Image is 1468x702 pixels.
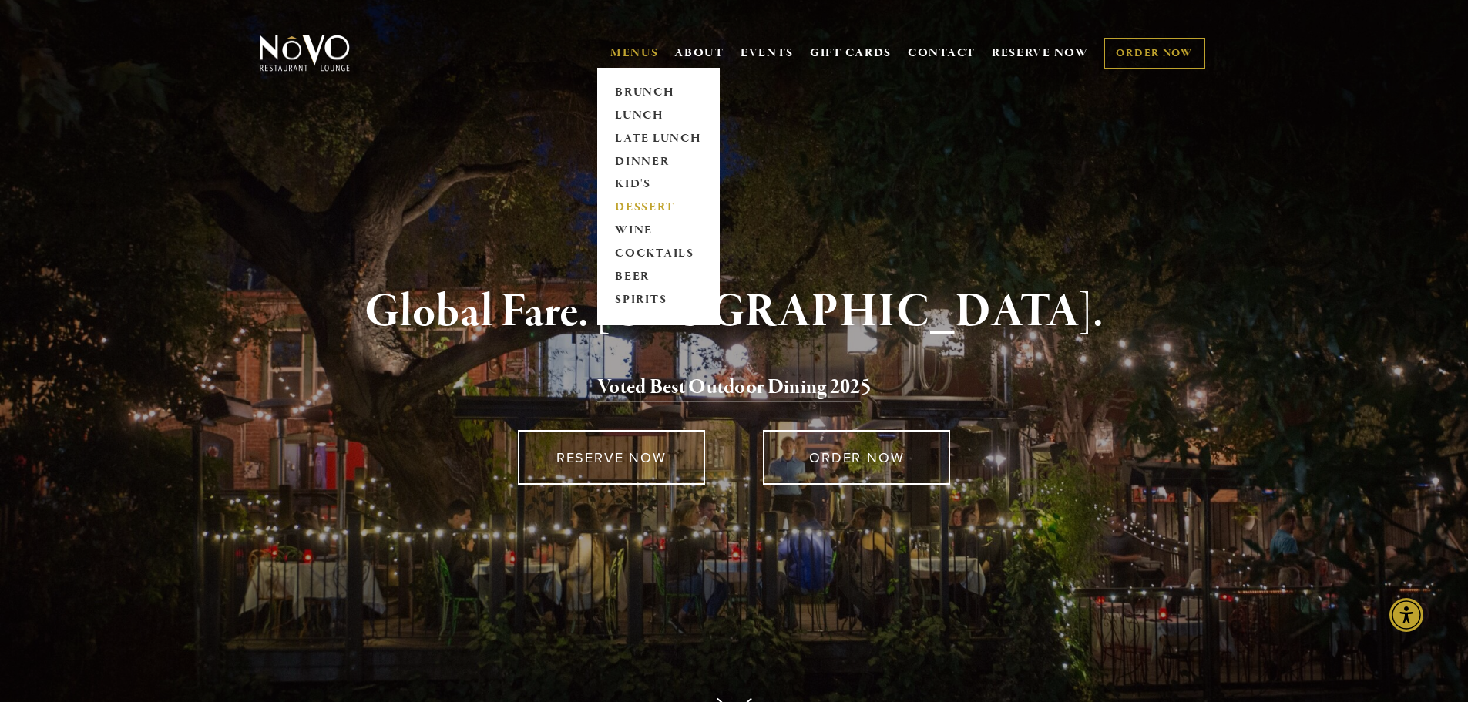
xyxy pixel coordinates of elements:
h2: 5 [285,371,1184,404]
div: Accessibility Menu [1389,598,1423,632]
a: LATE LUNCH [610,127,707,150]
a: Voted Best Outdoor Dining 202 [597,374,861,403]
a: EVENTS [741,45,794,61]
a: WINE [610,220,707,243]
a: ORDER NOW [763,430,950,485]
a: ABOUT [674,45,724,61]
a: CONTACT [908,39,976,68]
a: BRUNCH [610,81,707,104]
strong: Global Fare. [GEOGRAPHIC_DATA]. [364,283,1104,341]
a: KID'S [610,173,707,196]
a: DESSERT [610,196,707,220]
a: LUNCH [610,104,707,127]
a: COCKTAILS [610,243,707,266]
a: SPIRITS [610,289,707,312]
a: MENUS [610,45,659,61]
a: RESERVE NOW [518,430,705,485]
a: RESERVE NOW [992,39,1089,68]
img: Novo Restaurant &amp; Lounge [257,34,353,72]
a: ORDER NOW [1104,38,1204,69]
a: GIFT CARDS [810,39,892,68]
a: DINNER [610,150,707,173]
a: BEER [610,266,707,289]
